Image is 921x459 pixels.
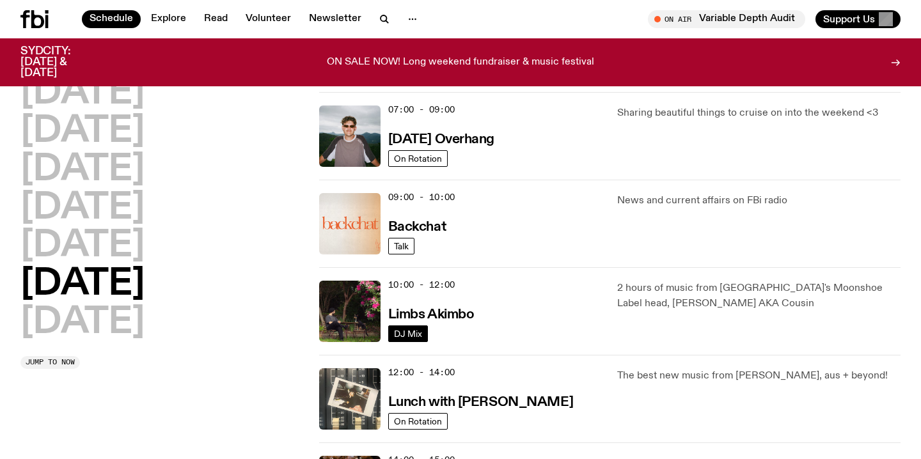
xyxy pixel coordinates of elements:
[20,267,145,302] button: [DATE]
[617,105,901,121] p: Sharing beautiful things to cruise on into the weekend <3
[394,241,409,251] span: Talk
[319,105,381,167] img: Harrie Hastings stands in front of cloud-covered sky and rolling hills. He's wearing sunglasses a...
[617,281,901,311] p: 2 hours of music from [GEOGRAPHIC_DATA]'s Moonshoe Label head, [PERSON_NAME] AKA Cousin
[388,393,573,409] a: Lunch with [PERSON_NAME]
[301,10,369,28] a: Newsletter
[815,10,901,28] button: Support Us
[26,359,75,366] span: Jump to now
[20,191,145,226] button: [DATE]
[20,114,145,150] button: [DATE]
[394,416,442,426] span: On Rotation
[238,10,299,28] a: Volunteer
[388,325,428,342] a: DJ Mix
[196,10,235,28] a: Read
[388,221,446,234] h3: Backchat
[394,329,422,338] span: DJ Mix
[388,133,494,146] h3: [DATE] Overhang
[388,396,573,409] h3: Lunch with [PERSON_NAME]
[388,308,475,322] h3: Limbs Akimbo
[394,153,442,163] span: On Rotation
[319,368,381,430] img: A polaroid of Ella Avni in the studio on top of the mixer which is also located in the studio.
[823,13,875,25] span: Support Us
[617,368,901,384] p: The best new music from [PERSON_NAME], aus + beyond!
[388,218,446,234] a: Backchat
[388,279,455,291] span: 10:00 - 12:00
[617,193,901,208] p: News and current affairs on FBi radio
[388,130,494,146] a: [DATE] Overhang
[388,104,455,116] span: 07:00 - 09:00
[388,238,414,254] a: Talk
[20,46,102,79] h3: SYDCITY: [DATE] & [DATE]
[388,150,448,167] a: On Rotation
[20,75,145,111] button: [DATE]
[20,228,145,264] button: [DATE]
[82,10,141,28] a: Schedule
[20,305,145,341] button: [DATE]
[388,366,455,378] span: 12:00 - 14:00
[327,57,594,68] p: ON SALE NOW! Long weekend fundraiser & music festival
[319,281,381,342] img: Jackson sits at an outdoor table, legs crossed and gazing at a black and brown dog also sitting a...
[648,10,805,28] button: On AirVariable Depth Audit
[143,10,194,28] a: Explore
[388,413,448,430] a: On Rotation
[20,356,80,369] button: Jump to now
[388,306,475,322] a: Limbs Akimbo
[20,152,145,188] button: [DATE]
[388,191,455,203] span: 09:00 - 10:00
